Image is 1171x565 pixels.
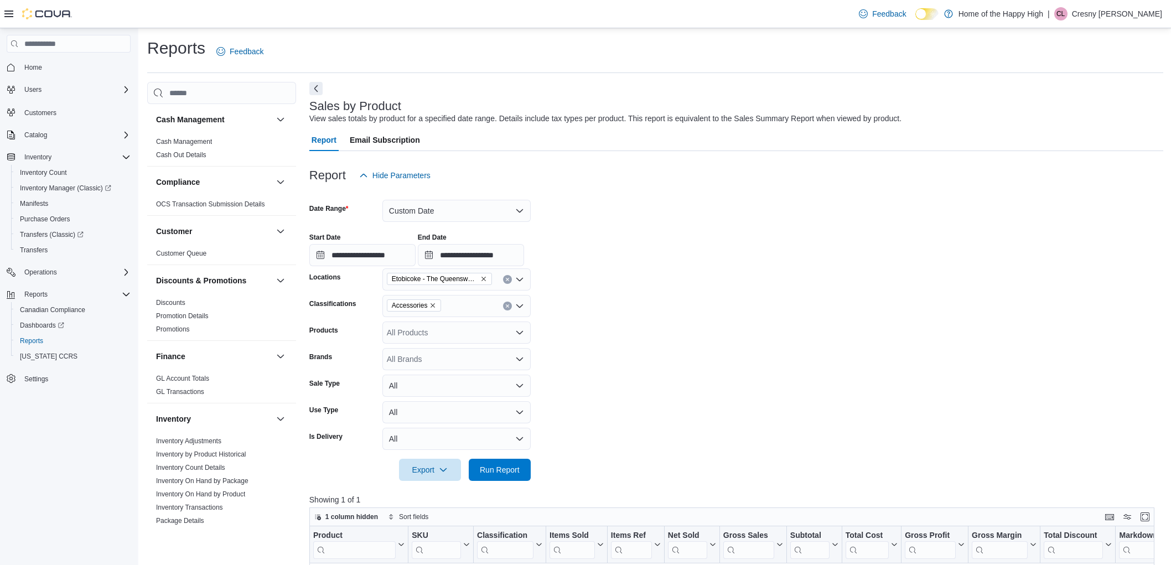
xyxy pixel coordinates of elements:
a: Inventory by Product Historical [156,450,246,458]
span: Inventory Adjustments [156,437,221,445]
button: Inventory [20,151,56,164]
button: Total Cost [846,531,898,559]
div: Discounts & Promotions [147,296,296,340]
h3: Cash Management [156,114,225,125]
button: Cash Management [156,114,272,125]
span: Inventory Manager (Classic) [15,182,131,195]
button: Open list of options [515,328,524,337]
div: Finance [147,372,296,403]
span: Etobicoke - The Queensway - Fire & Flower [387,273,492,285]
button: Inventory [156,413,272,424]
button: Net Sold [668,531,716,559]
input: Press the down key to open a popover containing a calendar. [309,244,416,266]
span: Operations [24,268,57,277]
button: Reports [11,333,135,349]
button: Compliance [156,177,272,188]
h3: Finance [156,351,185,362]
a: Dashboards [15,319,69,332]
button: Customer [156,226,272,237]
span: CL [1056,7,1065,20]
span: Settings [20,372,131,386]
button: Reports [20,288,52,301]
button: Clear input [503,302,512,310]
div: Total Cost [846,531,889,559]
span: Catalog [24,131,47,139]
span: OCS Transaction Submission Details [156,200,265,209]
input: Press the down key to open a popover containing a calendar. [418,244,524,266]
label: Brands [309,353,332,361]
span: Reports [24,290,48,299]
span: Inventory Count [15,166,131,179]
h3: Compliance [156,177,200,188]
button: Product [313,531,405,559]
label: Locations [309,273,341,282]
button: Compliance [274,175,287,189]
span: Sort fields [399,512,428,521]
a: Dashboards [11,318,135,333]
a: Inventory Manager (Classic) [11,180,135,196]
span: Canadian Compliance [20,305,85,314]
div: Gross Profit [905,531,956,541]
a: Discounts [156,299,185,307]
label: Is Delivery [309,432,343,441]
button: Remove Etobicoke - The Queensway - Fire & Flower from selection in this group [480,276,487,282]
h3: Sales by Product [309,100,401,113]
button: Discounts & Promotions [274,274,287,287]
span: Accessories [392,300,428,311]
span: Report [312,129,336,151]
button: Inventory [2,149,135,165]
input: Dark Mode [915,8,939,20]
div: Items Ref [611,531,652,559]
span: Discounts [156,298,185,307]
div: Total Cost [846,531,889,541]
span: Promotions [156,325,190,334]
div: Gross Margin [972,531,1028,559]
span: Catalog [20,128,131,142]
a: Cash Out Details [156,151,206,159]
span: Purchase Orders [15,212,131,226]
button: 1 column hidden [310,510,382,523]
a: Transfers [15,243,52,257]
label: Classifications [309,299,356,308]
button: Custom Date [382,200,531,222]
button: Total Discount [1044,531,1112,559]
button: Settings [2,371,135,387]
button: Users [20,83,46,96]
span: Transfers [15,243,131,257]
span: [US_STATE] CCRS [20,352,77,361]
button: Customers [2,104,135,120]
div: Net Sold [668,531,707,559]
a: Customer Queue [156,250,206,257]
span: Inventory by Product Historical [156,450,246,459]
span: Reports [20,336,43,345]
a: Package Details [156,517,204,525]
a: Inventory Adjustments [156,437,221,445]
span: 1 column hidden [325,512,378,521]
button: Clear input [503,275,512,284]
div: Items Sold [550,531,595,559]
div: Compliance [147,198,296,215]
div: SKU URL [412,531,461,559]
button: Catalog [20,128,51,142]
span: Email Subscription [350,129,420,151]
button: Finance [274,350,287,363]
span: Users [24,85,42,94]
nav: Complex example [7,55,131,416]
span: Operations [20,266,131,279]
h3: Customer [156,226,192,237]
button: Gross Margin [972,531,1037,559]
a: Cash Management [156,138,212,146]
button: Display options [1121,510,1134,523]
a: Canadian Compliance [15,303,90,317]
h3: Report [309,169,346,182]
p: Showing 1 of 1 [309,494,1163,505]
button: Classification [477,531,542,559]
h3: Inventory [156,413,191,424]
a: GL Account Totals [156,375,209,382]
label: Sale Type [309,379,340,388]
span: Manifests [15,197,131,210]
span: Customers [20,105,131,119]
span: Customers [24,108,56,117]
button: Reports [2,287,135,302]
a: Inventory Transactions [156,504,223,511]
